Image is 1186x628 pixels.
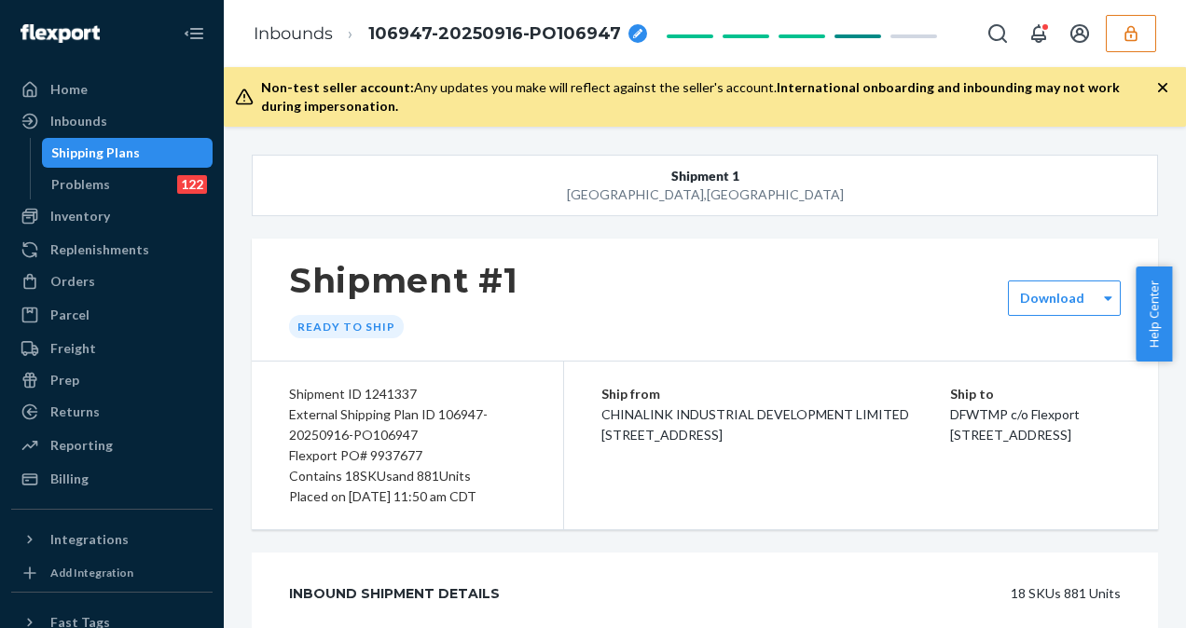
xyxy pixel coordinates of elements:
a: Freight [11,334,213,363]
span: 106947-20250916-PO106947 [368,22,621,47]
div: 18 SKUs 881 Units [542,575,1121,612]
div: Placed on [DATE] 11:50 am CDT [289,486,526,507]
span: [STREET_ADDRESS] [950,427,1071,443]
div: [GEOGRAPHIC_DATA] , [GEOGRAPHIC_DATA] [343,185,1067,204]
button: Open account menu [1061,15,1098,52]
div: Replenishments [50,240,149,259]
a: Inbounds [254,23,333,44]
div: Any updates you make will reflect against the seller's account. [261,78,1156,116]
button: Close Navigation [175,15,213,52]
a: Returns [11,397,213,427]
div: Inventory [50,207,110,225]
div: Reporting [50,436,113,455]
button: Help Center [1136,266,1172,362]
a: Inventory [11,201,213,231]
a: Inbounds [11,106,213,136]
a: Reporting [11,430,213,460]
ol: breadcrumbs [239,7,662,61]
a: Parcel [11,300,213,330]
div: Contains 18 SKUs and 881 Units [289,466,526,486]
h1: Shipment #1 [289,261,518,300]
div: External Shipping Plan ID 106947-20250916-PO106947 [289,404,526,445]
span: Non-test seller account: [261,79,414,95]
button: Open Search Box [979,15,1016,52]
div: Ready to ship [289,315,404,338]
label: Download [1020,289,1084,307]
button: Shipment 1[GEOGRAPHIC_DATA],[GEOGRAPHIC_DATA] [252,155,1158,216]
p: Ship from [601,384,950,404]
button: Integrations [11,525,213,554]
div: 122 [177,175,207,194]
iframe: Opens a widget where you can chat to one of our agents [1068,572,1167,619]
div: Shipment ID 1241337 [289,384,526,404]
div: Flexport PO# 9937677 [289,445,526,466]
div: Add Integration [50,565,133,580]
a: Home [11,75,213,104]
img: Flexport logo [21,24,100,43]
div: Parcel [50,306,90,324]
p: DFWTMP c/o Flexport [950,404,1121,425]
span: CHINALINK INDUSTRIAL DEVELOPMENT LIMITED [STREET_ADDRESS] [601,406,909,443]
div: Inbounds [50,112,107,130]
a: Add Integration [11,562,213,584]
a: Prep [11,365,213,395]
button: Open notifications [1020,15,1057,52]
div: Returns [50,403,100,421]
div: Home [50,80,88,99]
div: Billing [50,470,89,488]
div: Freight [50,339,96,358]
a: Replenishments [11,235,213,265]
a: Shipping Plans [42,138,214,168]
p: Ship to [950,384,1121,404]
a: Billing [11,464,213,494]
a: Orders [11,266,213,296]
div: Inbound Shipment Details [289,575,500,612]
div: Prep [50,371,79,389]
div: Shipping Plans [51,143,140,162]
div: Orders [50,272,95,291]
span: Shipment 1 [671,167,739,185]
a: Problems122 [42,170,214,199]
div: Integrations [50,530,129,549]
div: Problems [51,175,110,194]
